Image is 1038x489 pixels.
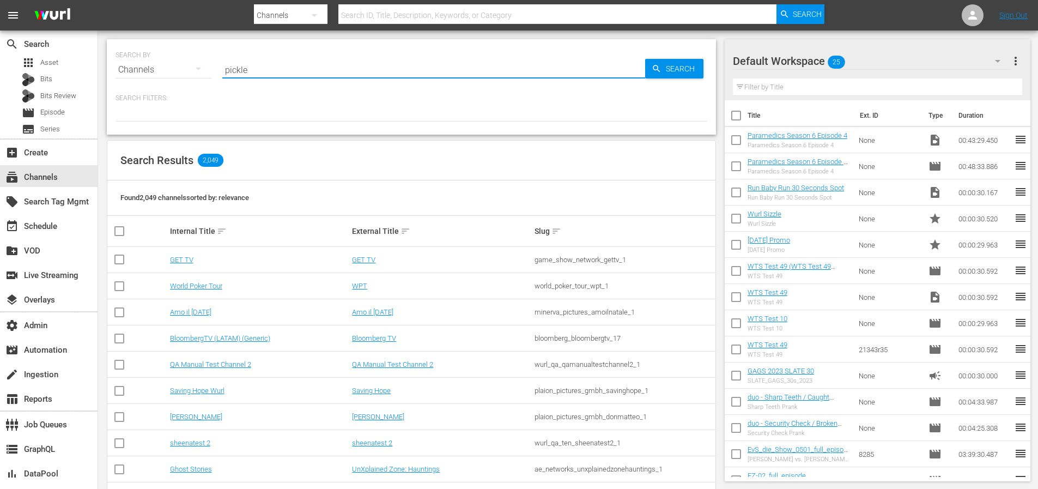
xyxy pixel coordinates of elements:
[748,367,814,375] a: GAGS 2023 SLATE 30
[5,244,19,257] span: VOD
[1014,316,1027,329] span: reorder
[170,413,222,421] a: [PERSON_NAME]
[5,343,19,357] span: Automation
[854,284,924,310] td: None
[748,246,790,253] div: [DATE] Promo
[5,319,19,332] span: Admin
[776,4,824,24] button: Search
[928,212,942,225] span: Promo
[170,256,193,264] a: GET TV
[5,467,19,480] span: DataPool
[352,439,392,447] a: sheenatest 2
[352,413,404,421] a: [PERSON_NAME]
[120,154,193,167] span: Search Results
[535,282,714,290] div: world_poker_tour_wpt_1
[352,308,393,316] a: Amo il [DATE]
[954,415,1014,441] td: 00:04:25.308
[1009,48,1022,74] button: more_vert
[854,206,924,232] td: None
[661,59,703,79] span: Search
[170,465,212,473] a: Ghost Stories
[954,258,1014,284] td: 00:00:30.592
[748,220,781,227] div: Wurl Sizzle
[1014,290,1027,303] span: reorder
[954,363,1014,389] td: 00:00:30.000
[40,124,60,135] span: Series
[748,236,790,244] a: [DATE] Promo
[748,456,851,463] div: [PERSON_NAME] vs. [PERSON_NAME] - Die Liveshow
[170,360,251,369] a: QA Manual Test Channel 2
[400,226,410,236] span: sort
[535,256,714,264] div: game_show_network_gettv_1
[748,393,834,409] a: duo - Sharp Teeth / Caught Cheating
[1014,185,1027,198] span: reorder
[22,56,35,69] span: Asset
[748,445,848,462] a: EvS_die_Show_0501_full_episode
[170,387,224,395] a: Saving Hope Wurl
[854,363,924,389] td: None
[116,94,707,103] p: Search Filters:
[954,179,1014,206] td: 00:00:30.167
[5,146,19,159] span: Create
[170,282,222,290] a: World Poker Tour
[1014,133,1027,146] span: reorder
[1014,421,1027,434] span: reorder
[535,308,714,316] div: minerva_pictures_amoilnatale_1
[928,474,942,487] span: Episode
[170,225,349,238] div: Internal Title
[928,448,942,461] span: Episode
[40,74,52,84] span: Bits
[928,134,942,147] span: Video
[5,293,19,306] span: Overlays
[928,343,942,356] span: Episode
[733,46,1011,76] div: Default Workspace
[5,393,19,406] span: Reports
[954,232,1014,258] td: 00:00:29.963
[1014,212,1027,225] span: reorder
[22,106,35,119] span: Episode
[170,439,210,447] a: sheenatest 2
[854,441,924,467] td: 8285
[5,269,19,282] span: Live Streaming
[854,415,924,441] td: None
[170,308,211,316] a: Amo il [DATE]
[854,127,924,153] td: None
[551,226,561,236] span: sort
[1014,473,1027,486] span: reorder
[535,439,714,447] div: wurl_qa_ten_sheenatest2_1
[854,336,924,363] td: 21343r35
[954,153,1014,179] td: 00:48:33.886
[928,421,942,434] span: Episode
[22,73,35,86] div: Bits
[954,284,1014,310] td: 00:00:30.592
[1014,264,1027,277] span: reorder
[748,472,806,480] a: EZ-02_full_episode
[535,387,714,395] div: plaion_pictures_gmbh_savinghope_1
[352,334,396,342] a: Bloomberg TV
[928,291,942,304] span: Video
[5,443,19,456] span: GraphQL
[352,225,531,238] div: External Title
[1014,447,1027,460] span: reorder
[954,206,1014,232] td: 00:00:30.520
[535,360,714,369] div: wurl_qa_qamanualtestchannel2_1
[748,168,851,175] div: Paramedics Season 6 Episode 4
[793,4,822,24] span: Search
[854,179,924,206] td: None
[999,11,1028,20] a: Sign Out
[748,299,787,306] div: WTS Test 49
[748,325,787,332] div: WTS Test 10
[748,210,781,218] a: Wurl Sizzle
[954,389,1014,415] td: 00:04:33.987
[748,273,851,280] div: WTS Test 49
[1014,342,1027,355] span: reorder
[854,153,924,179] td: None
[952,100,1017,131] th: Duration
[5,418,19,431] span: Job Queues
[748,262,835,279] a: WTS Test 49 (WTS Test 49 (00:00:00))
[748,315,787,323] a: WTS Test 10
[854,232,924,258] td: None
[352,360,433,369] a: QA Manual Test Channel 2
[748,419,842,436] a: duo - Security Check / Broken Statue
[954,127,1014,153] td: 00:43:29.450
